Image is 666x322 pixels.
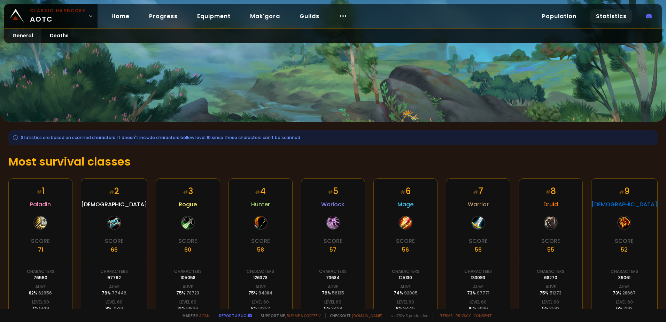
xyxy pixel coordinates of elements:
div: 5 % [542,305,559,312]
a: General [4,29,41,43]
div: 66 [111,245,118,254]
div: Score [324,237,342,245]
div: Score [251,237,270,245]
div: 75 % [176,290,199,296]
div: Score [541,237,560,245]
div: 82 % [29,290,52,296]
div: Level 60 [397,299,414,305]
span: 28667 [622,290,636,296]
div: 58 [257,245,264,254]
div: Score [469,237,488,245]
div: Characters [174,268,202,275]
div: 97792 [107,275,121,281]
span: Warlock [321,200,344,209]
div: 125130 [399,275,412,281]
span: 13196 [477,305,488,311]
div: 9 [619,185,629,197]
div: 71 [38,245,43,254]
div: 60 [184,245,191,254]
small: # [183,188,188,196]
div: 2 [109,185,119,197]
div: Alive [183,284,193,290]
div: 76 % [322,290,344,296]
span: 78723 [186,290,199,296]
div: 56 [475,245,482,254]
a: a fan [199,313,210,318]
span: 94384 [258,290,272,296]
span: v. d752d5 - production [387,313,428,318]
div: 10 % [177,305,198,312]
span: [DEMOGRAPHIC_DATA] [591,200,657,209]
div: Level 60 [106,299,123,305]
div: Level 60 [616,299,633,305]
span: Druid [543,200,558,209]
small: # [545,188,551,196]
div: 74 % [394,290,418,296]
small: # [400,188,405,196]
div: Score [615,237,634,245]
span: 51273 [550,290,562,296]
a: Report a bug [219,313,246,318]
small: # [37,188,42,196]
a: Consent [473,313,492,318]
span: 10896 [186,305,198,311]
div: 8 % [106,305,123,312]
div: 6 [400,185,411,197]
div: 8 % [251,305,270,312]
span: 77446 [112,290,126,296]
div: 73 % [467,290,489,296]
div: Characters [27,268,54,275]
a: Progress [144,9,183,23]
div: Alive [400,284,411,290]
div: 10 % [468,305,488,312]
div: Level 60 [542,299,559,305]
a: Home [106,9,135,23]
div: Alive [109,284,119,290]
div: Alive [255,284,266,290]
div: Alive [328,284,338,290]
div: 79 % [102,290,126,296]
a: Mak'gora [245,9,286,23]
div: 39061 [618,275,630,281]
div: Alive [473,284,483,290]
div: 5 % [324,305,342,312]
div: Level 60 [470,299,487,305]
div: Alive [545,284,556,290]
span: Warrior [468,200,489,209]
span: 10352 [258,305,270,311]
div: 126378 [253,275,268,281]
span: Made by [178,313,210,318]
div: Characters [464,268,492,275]
a: Equipment [192,9,236,23]
a: Population [536,9,582,23]
div: 7 % [32,305,49,312]
span: 9445 [403,305,415,311]
div: Characters [537,268,564,275]
div: 52 [621,245,628,254]
span: 97771 [477,290,489,296]
div: Characters [392,268,419,275]
div: 56 [402,245,409,254]
a: Guilds [294,9,325,23]
small: Classic Hardcore [30,8,86,14]
div: 8 [545,185,556,197]
div: Characters [247,268,274,275]
span: AOTC [30,8,86,24]
span: 5149 [39,305,49,311]
div: Characters [100,268,128,275]
span: 56135 [332,290,344,296]
span: 3583 [549,305,559,311]
div: 76590 [33,275,47,281]
a: Statistics [590,9,632,23]
div: 1 [37,185,45,197]
div: Score [105,237,124,245]
div: Statistics are based on scanned characters. It doesn't include characters bellow level 10 since t... [8,130,658,145]
a: Terms [440,313,453,318]
a: Classic HardcoreAOTC [4,4,98,28]
div: Score [31,237,50,245]
div: 75 % [248,290,272,296]
div: 68270 [544,275,557,281]
a: [DOMAIN_NAME] [352,313,382,318]
div: 8 % [396,305,415,312]
span: [DEMOGRAPHIC_DATA] [81,200,147,209]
